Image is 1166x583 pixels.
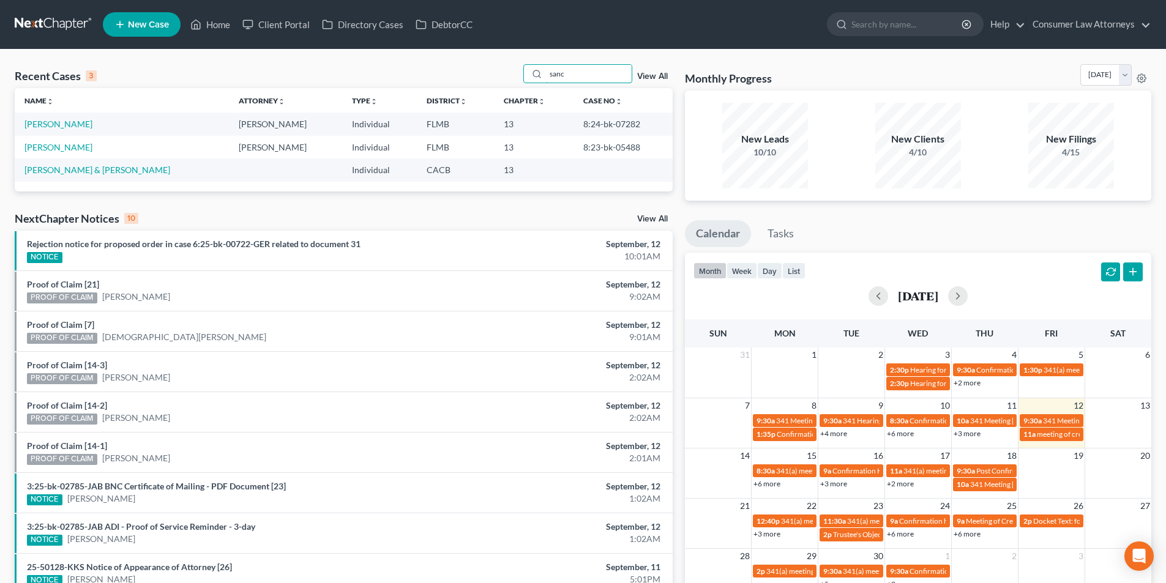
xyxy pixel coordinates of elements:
a: View All [637,72,668,81]
span: Confirmation hearing for [DEMOGRAPHIC_DATA][PERSON_NAME] [899,516,1119,525]
span: 2p [1023,516,1032,525]
span: 341 Meeting [PERSON_NAME] [970,416,1069,425]
span: 341 Meeting [PERSON_NAME] [776,416,875,425]
span: 2:30p [890,365,909,374]
span: 22 [805,499,818,513]
div: September, 12 [457,440,660,452]
a: DebtorCC [409,13,479,35]
span: Hearing for [PERSON_NAME] & [PERSON_NAME] [910,379,1071,388]
span: 15 [805,448,818,463]
div: September, 12 [457,278,660,291]
td: Individual [342,136,417,158]
button: day [757,262,782,279]
span: 13 [1139,398,1151,413]
td: Individual [342,158,417,181]
a: Proof of Claim [7] [27,319,94,330]
a: [PERSON_NAME] [102,412,170,424]
div: 3 [86,70,97,81]
span: Docket Text: for [PERSON_NAME] [1033,516,1143,525]
span: 2 [1011,549,1018,563]
span: 12:40p [757,516,780,525]
a: Home [184,13,236,35]
a: +3 more [753,529,780,538]
div: 2:01AM [457,452,660,464]
a: Case Nounfold_more [583,96,622,105]
span: 341 Meeting [PERSON_NAME] [970,480,1069,489]
span: Mon [774,328,796,338]
div: 10:01AM [457,250,660,262]
a: +4 more [820,429,847,438]
span: 24 [939,499,951,513]
span: 9a [890,516,898,525]
div: 1:02AM [457,533,660,545]
span: 20 [1139,448,1151,463]
a: Attorneyunfold_more [239,96,285,105]
h2: [DATE] [898,289,938,302]
span: 2p [823,530,832,539]
span: 1 [944,549,951,563]
a: Client Portal [236,13,316,35]
span: 341(a) meeting for [PERSON_NAME] [843,566,961,576]
span: 9:30a [823,416,842,425]
td: 13 [494,113,574,135]
span: 25 [1006,499,1018,513]
i: unfold_more [278,98,285,105]
div: NextChapter Notices [15,211,138,226]
a: +6 more [887,529,914,538]
span: 3 [1077,549,1085,563]
i: unfold_more [538,98,545,105]
a: Rejection notice for proposed order in case 6:25-bk-00722-GER related to document 31 [27,239,361,249]
a: Consumer Law Attorneys [1026,13,1151,35]
a: +2 more [954,378,981,387]
i: unfold_more [460,98,467,105]
div: September, 12 [457,238,660,250]
td: [PERSON_NAME] [229,113,342,135]
div: Open Intercom Messenger [1124,541,1154,571]
i: unfold_more [47,98,54,105]
span: 18 [1006,448,1018,463]
div: Recent Cases [15,69,97,83]
span: Confirmation Hearing [PERSON_NAME] [976,365,1105,374]
span: 9:30a [1023,416,1042,425]
a: [PERSON_NAME] [24,119,92,129]
span: 12 [1072,398,1085,413]
a: [PERSON_NAME] [102,452,170,464]
span: 4 [1011,347,1018,362]
div: September, 12 [457,319,660,331]
td: Individual [342,113,417,135]
span: 1 [810,347,818,362]
div: 9:01AM [457,331,660,343]
span: 9:30a [823,566,842,576]
div: 4/10 [875,146,961,158]
a: 3:25-bk-02785-JAB ADI - Proof of Service Reminder - 3-day [27,521,255,532]
a: Proof of Claim [21] [27,279,99,289]
div: New Leads [722,132,808,146]
span: Wed [908,328,928,338]
a: +2 more [887,479,914,488]
span: Fri [1045,328,1058,338]
div: New Clients [875,132,961,146]
div: 4/15 [1028,146,1114,158]
span: Meeting of Creditors for [PERSON_NAME] [966,516,1102,525]
span: 1:35p [757,429,775,439]
a: [DEMOGRAPHIC_DATA][PERSON_NAME] [102,331,266,343]
span: 9a [823,466,831,475]
span: 9 [877,398,884,413]
div: New Filings [1028,132,1114,146]
span: 341(a) meeting for [PERSON_NAME] [766,566,884,576]
div: PROOF OF CLAIM [27,292,97,303]
a: View All [637,215,668,223]
span: Sun [709,328,727,338]
span: 28 [739,549,751,563]
span: Post Confirmation Hearing [PERSON_NAME] [976,466,1121,475]
a: +6 more [887,429,914,438]
span: 31 [739,347,751,362]
div: 2:02AM [457,371,660,384]
a: [PERSON_NAME] & [PERSON_NAME] [24,165,170,175]
span: 11a [1023,429,1036,439]
a: Directory Cases [316,13,409,35]
span: 341(a) meeting of creditors for [PERSON_NAME] [781,516,938,525]
a: [PERSON_NAME] [102,291,170,303]
span: 341 Hearing for [PERSON_NAME], [GEOGRAPHIC_DATA] [843,416,1030,425]
span: 2p [757,566,765,576]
